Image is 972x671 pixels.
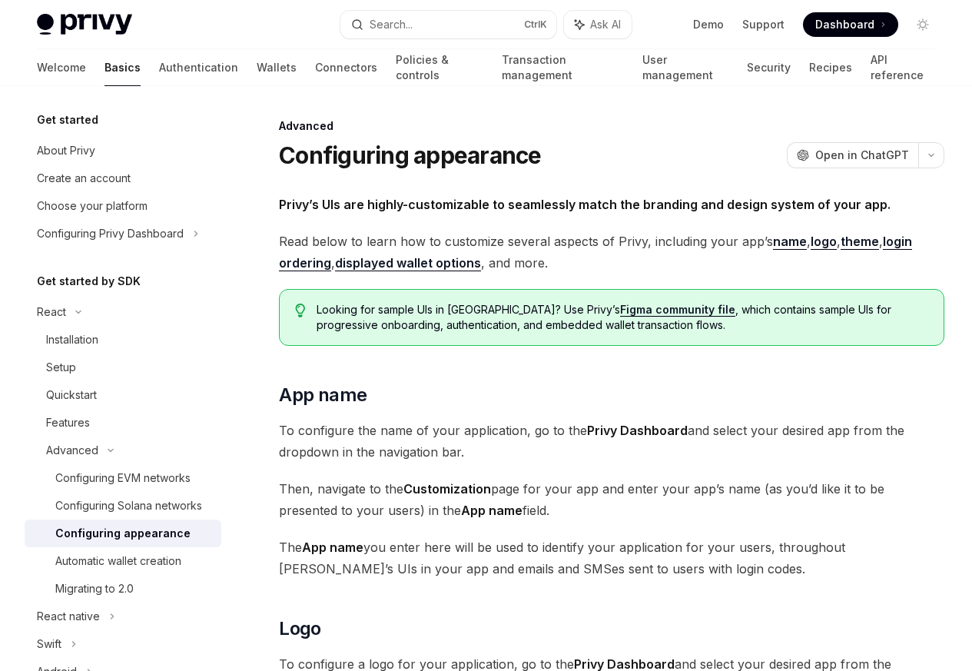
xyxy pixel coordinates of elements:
strong: Privy’s UIs are highly-customizable to seamlessly match the branding and design system of your app. [279,197,891,212]
button: Search...CtrlK [340,11,556,38]
a: Figma community file [620,303,735,317]
a: displayed wallet options [335,255,481,271]
span: Dashboard [815,17,874,32]
span: Open in ChatGPT [815,148,909,163]
a: Configuring appearance [25,520,221,547]
span: App name [279,383,367,407]
a: Connectors [315,49,377,86]
a: Choose your platform [25,192,221,220]
span: To configure the name of your application, go to the and select your desired app from the dropdow... [279,420,944,463]
div: Configuring Privy Dashboard [37,224,184,243]
a: API reference [871,49,935,86]
div: React native [37,607,100,626]
h5: Get started by SDK [37,272,141,291]
a: logo [811,234,837,250]
a: Configuring Solana networks [25,492,221,520]
button: Ask AI [564,11,632,38]
a: Transaction management [502,49,623,86]
strong: App name [461,503,522,518]
a: Dashboard [803,12,898,37]
a: Create an account [25,164,221,192]
div: Installation [46,331,98,349]
a: Recipes [809,49,852,86]
span: Ctrl K [524,18,547,31]
h5: Get started [37,111,98,129]
div: Advanced [46,441,98,460]
div: Search... [370,15,413,34]
div: Create an account [37,169,131,188]
strong: App name [302,540,363,555]
div: Features [46,414,90,432]
span: Looking for sample UIs in [GEOGRAPHIC_DATA]? Use Privy’s , which contains sample UIs for progress... [317,302,928,333]
a: Configuring EVM networks [25,464,221,492]
a: Basics [104,49,141,86]
span: The you enter here will be used to identify your application for your users, throughout [PERSON_N... [279,536,944,580]
a: Installation [25,326,221,354]
div: Configuring EVM networks [55,469,191,487]
img: light logo [37,14,132,35]
a: Quickstart [25,381,221,409]
a: theme [841,234,879,250]
div: Swift [37,635,61,653]
a: Wallets [257,49,297,86]
div: Choose your platform [37,197,148,215]
div: Advanced [279,118,944,134]
button: Open in ChatGPT [787,142,918,168]
button: Toggle dark mode [911,12,935,37]
div: Setup [46,358,76,377]
a: User management [642,49,729,86]
div: Configuring Solana networks [55,497,202,515]
a: Authentication [159,49,238,86]
div: Quickstart [46,386,97,404]
h1: Configuring appearance [279,141,542,169]
a: Security [747,49,791,86]
div: React [37,303,66,321]
span: Read below to learn how to customize several aspects of Privy, including your app’s , , , , , and... [279,231,944,274]
div: Configuring appearance [55,524,191,543]
a: Policies & controls [396,49,483,86]
a: About Privy [25,137,221,164]
span: Then, navigate to the page for your app and enter your app’s name (as you’d like it to be present... [279,478,944,521]
a: Features [25,409,221,437]
div: Migrating to 2.0 [55,580,134,598]
a: name [773,234,807,250]
strong: Customization [403,481,491,497]
div: About Privy [37,141,95,160]
a: Demo [693,17,724,32]
a: Automatic wallet creation [25,547,221,575]
strong: Privy Dashboard [587,423,688,438]
a: Setup [25,354,221,381]
div: Automatic wallet creation [55,552,181,570]
a: Migrating to 2.0 [25,575,221,603]
a: Support [742,17,785,32]
span: Logo [279,616,321,641]
a: Welcome [37,49,86,86]
span: Ask AI [590,17,621,32]
svg: Tip [295,304,306,317]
